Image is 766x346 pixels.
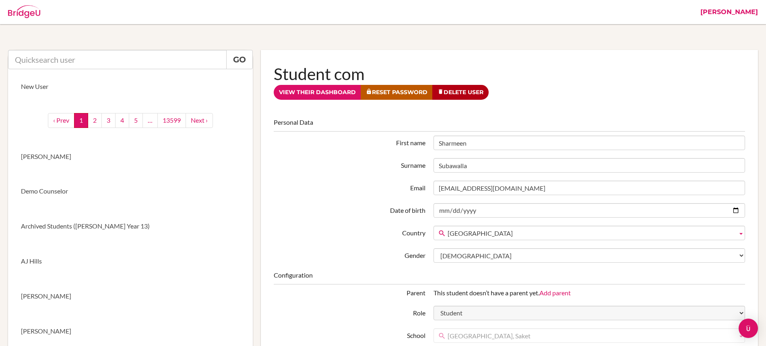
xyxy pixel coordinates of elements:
a: Reset Password [361,85,433,100]
a: New User [8,69,253,104]
label: Country [270,226,429,238]
label: Gender [270,248,429,260]
a: [PERSON_NAME] [8,139,253,174]
a: Archived Students ([PERSON_NAME] Year 13) [8,209,253,244]
legend: Personal Data [274,118,745,132]
a: 3 [101,113,116,128]
a: 4 [115,113,129,128]
a: ‹ Prev [48,113,74,128]
a: Delete User [432,85,489,100]
a: next [186,113,213,128]
a: Demo Counselor [8,174,253,209]
label: First name [270,136,429,148]
label: Surname [270,158,429,170]
a: View their dashboard [274,85,361,100]
a: … [142,113,158,128]
a: Add parent [539,289,571,297]
a: AJ Hills [8,244,253,279]
input: Quicksearch user [8,50,227,69]
div: Parent [270,288,429,298]
div: This student doesn’t have a parent yet. [429,288,749,298]
img: Bridge-U [8,5,40,18]
label: Email [270,181,429,193]
span: [GEOGRAPHIC_DATA] [448,226,734,241]
div: Open Intercom Messenger [739,319,758,338]
label: School [270,328,429,340]
a: [PERSON_NAME] [8,279,253,314]
a: Go [226,50,253,69]
a: 13599 [157,113,186,128]
legend: Configuration [274,271,745,284]
label: Role [270,306,429,318]
h1: Student com [274,63,745,85]
a: 1 [74,113,88,128]
a: 2 [88,113,102,128]
label: Date of birth [270,203,429,215]
span: [GEOGRAPHIC_DATA], Saket [448,329,734,343]
a: 5 [129,113,143,128]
